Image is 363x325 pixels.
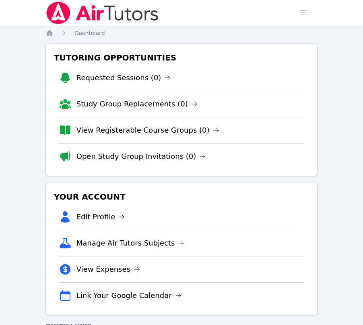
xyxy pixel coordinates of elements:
[76,125,219,136] a: View Registerable Course Groups (0)
[45,29,318,37] nav: Breadcrumb
[76,237,185,249] a: Manage Air Tutors Subjects
[76,290,181,301] a: Link Your Google Calendar
[76,98,198,110] a: Study Group Replacements (0)
[76,211,125,223] a: Edit Profile
[52,50,311,65] h3: Tutoring Opportunities
[76,264,140,275] a: View Expenses
[76,72,171,83] a: Requested Sessions (0)
[74,29,105,37] a: Dashboard
[52,190,311,204] h3: Your Account
[74,30,105,36] span: Dashboard
[45,2,159,24] img: Air Tutors
[76,151,206,162] a: Open Study Group Invitations (0)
